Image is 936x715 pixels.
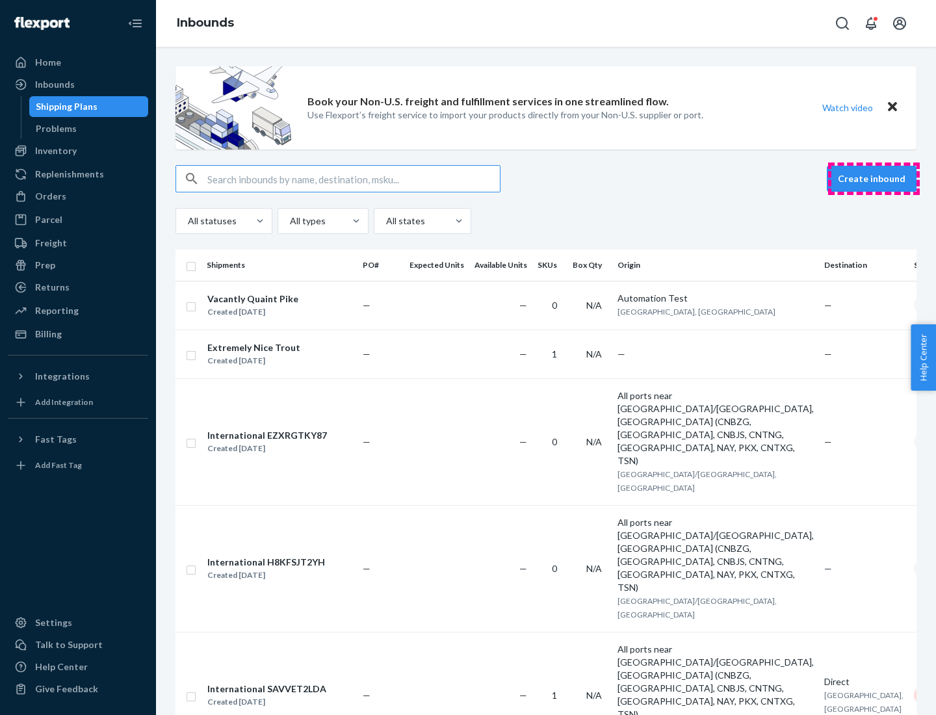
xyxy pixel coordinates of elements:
[207,429,327,442] div: International EZXRGTKY87
[307,94,669,109] p: Book your Non-U.S. freight and fulfillment services in one streamlined flow.
[617,469,777,493] span: [GEOGRAPHIC_DATA]/[GEOGRAPHIC_DATA], [GEOGRAPHIC_DATA]
[617,596,777,619] span: [GEOGRAPHIC_DATA]/[GEOGRAPHIC_DATA], [GEOGRAPHIC_DATA]
[29,118,149,139] a: Problems
[858,10,884,36] button: Open notifications
[207,442,327,455] div: Created [DATE]
[8,164,148,185] a: Replenishments
[8,74,148,95] a: Inbounds
[29,96,149,117] a: Shipping Plans
[207,341,300,354] div: Extremely Nice Trout
[35,213,62,226] div: Parcel
[307,109,703,122] p: Use Flexport’s freight service to import your products directly from your Non-U.S. supplier or port.
[35,328,62,341] div: Billing
[824,563,832,574] span: —
[567,250,612,281] th: Box Qty
[363,348,370,359] span: —
[363,690,370,701] span: —
[519,563,527,574] span: —
[207,695,326,708] div: Created [DATE]
[35,259,55,272] div: Prep
[519,690,527,701] span: —
[14,17,70,30] img: Flexport logo
[122,10,148,36] button: Close Navigation
[552,348,557,359] span: 1
[829,10,855,36] button: Open Search Box
[35,144,77,157] div: Inventory
[8,392,148,413] a: Add Integration
[363,436,370,447] span: —
[819,250,909,281] th: Destination
[617,389,814,467] div: All ports near [GEOGRAPHIC_DATA]/[GEOGRAPHIC_DATA], [GEOGRAPHIC_DATA] (CNBZG, [GEOGRAPHIC_DATA], ...
[532,250,567,281] th: SKUs
[8,255,148,276] a: Prep
[177,16,234,30] a: Inbounds
[289,214,290,227] input: All types
[363,563,370,574] span: —
[612,250,819,281] th: Origin
[187,214,188,227] input: All statuses
[469,250,532,281] th: Available Units
[35,616,72,629] div: Settings
[35,370,90,383] div: Integrations
[207,166,500,192] input: Search inbounds by name, destination, msku...
[35,168,104,181] div: Replenishments
[617,307,775,317] span: [GEOGRAPHIC_DATA], [GEOGRAPHIC_DATA]
[519,436,527,447] span: —
[35,396,93,408] div: Add Integration
[586,690,602,701] span: N/A
[35,56,61,69] div: Home
[617,348,625,359] span: —
[8,612,148,633] a: Settings
[35,281,70,294] div: Returns
[8,140,148,161] a: Inventory
[363,300,370,311] span: —
[911,324,936,391] button: Help Center
[827,166,916,192] button: Create inbound
[35,433,77,446] div: Fast Tags
[519,348,527,359] span: —
[207,292,298,305] div: Vacantly Quaint Pike
[35,78,75,91] div: Inbounds
[35,237,67,250] div: Freight
[35,304,79,317] div: Reporting
[884,98,901,117] button: Close
[35,460,82,471] div: Add Fast Tag
[552,436,557,447] span: 0
[35,660,88,673] div: Help Center
[207,569,325,582] div: Created [DATE]
[586,348,602,359] span: N/A
[385,214,386,227] input: All states
[201,250,357,281] th: Shipments
[519,300,527,311] span: —
[35,638,103,651] div: Talk to Support
[824,436,832,447] span: —
[207,354,300,367] div: Created [DATE]
[8,324,148,344] a: Billing
[36,100,97,113] div: Shipping Plans
[8,634,148,655] a: Talk to Support
[824,300,832,311] span: —
[617,516,814,594] div: All ports near [GEOGRAPHIC_DATA]/[GEOGRAPHIC_DATA], [GEOGRAPHIC_DATA] (CNBZG, [GEOGRAPHIC_DATA], ...
[8,455,148,476] a: Add Fast Tag
[207,682,326,695] div: International SAVVET2LDA
[207,556,325,569] div: International H8KFSJT2YH
[552,690,557,701] span: 1
[8,429,148,450] button: Fast Tags
[36,122,77,135] div: Problems
[35,682,98,695] div: Give Feedback
[814,98,881,117] button: Watch video
[166,5,244,42] ol: breadcrumbs
[404,250,469,281] th: Expected Units
[8,277,148,298] a: Returns
[8,209,148,230] a: Parcel
[824,690,903,714] span: [GEOGRAPHIC_DATA], [GEOGRAPHIC_DATA]
[586,300,602,311] span: N/A
[35,190,66,203] div: Orders
[617,292,814,305] div: Automation Test
[207,305,298,318] div: Created [DATE]
[8,186,148,207] a: Orders
[552,563,557,574] span: 0
[8,300,148,321] a: Reporting
[8,366,148,387] button: Integrations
